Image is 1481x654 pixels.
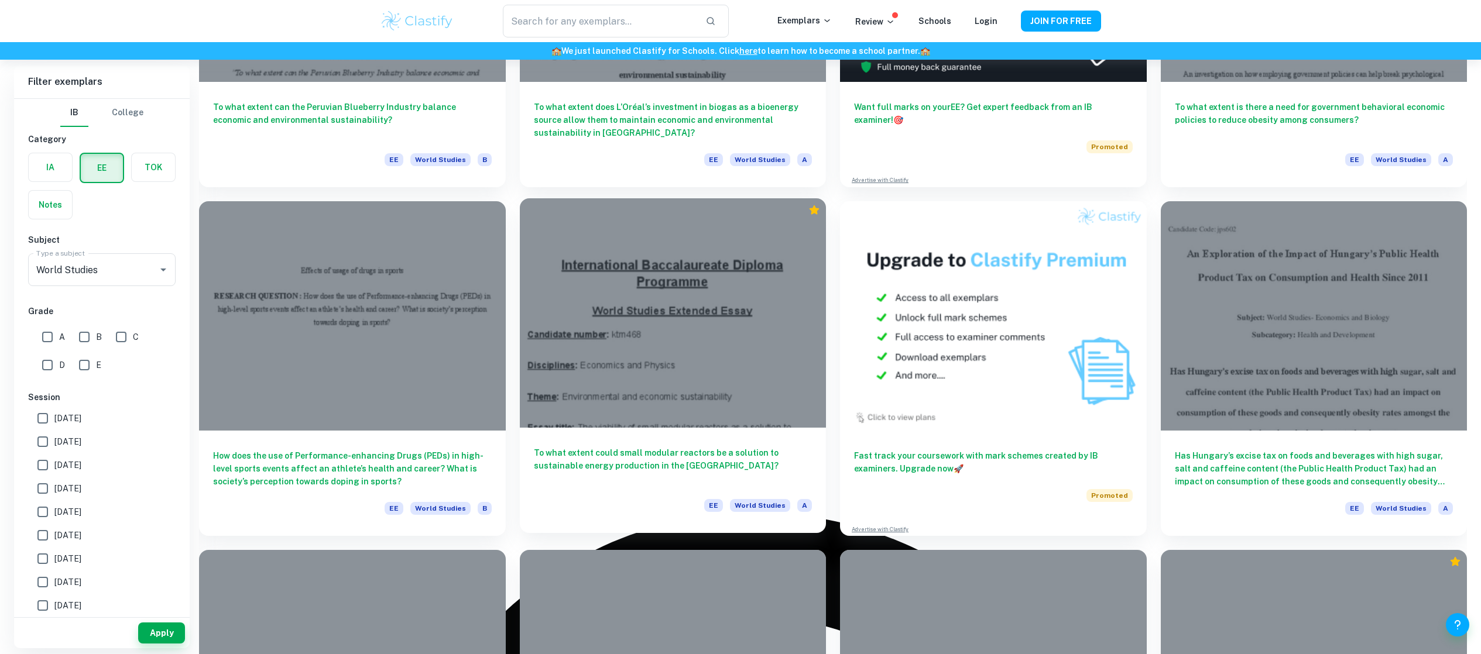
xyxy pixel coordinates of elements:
[199,201,506,536] a: How does the use of Performance-enhancing Drugs (PEDs) in high-level sports events affect an athl...
[840,201,1147,431] img: Thumbnail
[59,359,65,371] span: D
[1345,153,1364,166] span: EE
[138,622,185,643] button: Apply
[478,502,492,515] span: B
[1161,201,1468,536] a: Has Hungary’s excise tax on foods and beverages with high sugar, salt and caffeine content (the P...
[385,153,403,166] span: EE
[534,101,813,139] h6: To what extent does L’Oréal’s investment in biogas as a bioenergy source allow them to maintain e...
[112,99,143,127] button: College
[852,525,909,533] a: Advertise with Clastify
[60,99,88,127] button: IB
[60,99,143,127] div: Filter type choice
[1438,153,1453,166] span: A
[1175,101,1453,139] h6: To what extent is there a need for government behavioral economic policies to reduce obesity amon...
[14,66,190,98] h6: Filter exemplars
[797,153,812,166] span: A
[1371,502,1431,515] span: World Studies
[503,5,696,37] input: Search for any exemplars...
[380,9,454,33] img: Clastify logo
[975,16,997,26] a: Login
[28,133,176,146] h6: Category
[478,153,492,166] span: B
[954,464,964,473] span: 🚀
[520,201,827,536] a: To what extent could small modular reactors be a solution to sustainable energy production in the...
[1345,502,1364,515] span: EE
[1449,556,1461,567] div: Premium
[54,435,81,448] span: [DATE]
[54,505,81,518] span: [DATE]
[730,153,790,166] span: World Studies
[551,46,561,56] span: 🏫
[704,153,723,166] span: EE
[2,44,1479,57] h6: We just launched Clastify for Schools. Click to learn how to become a school partner.
[54,412,81,425] span: [DATE]
[29,153,72,181] button: IA
[54,576,81,588] span: [DATE]
[54,459,81,471] span: [DATE]
[1175,449,1453,488] h6: Has Hungary’s excise tax on foods and beverages with high sugar, salt and caffeine content (the P...
[739,46,757,56] a: here
[54,552,81,565] span: [DATE]
[213,101,492,139] h6: To what extent can the Peruvian Blueberry Industry balance economic and environmental sustainabil...
[1438,502,1453,515] span: A
[155,261,172,278] button: Open
[704,499,723,512] span: EE
[797,499,812,512] span: A
[730,499,790,512] span: World Studies
[852,176,909,184] a: Advertise with Clastify
[54,599,81,612] span: [DATE]
[855,15,895,28] p: Review
[96,359,101,371] span: E
[410,153,471,166] span: World Studies
[777,14,832,27] p: Exemplars
[1086,489,1133,502] span: Promoted
[54,529,81,542] span: [DATE]
[920,46,930,56] span: 🏫
[54,482,81,495] span: [DATE]
[213,449,492,488] h6: How does the use of Performance-enhancing Drugs (PEDs) in high-level sports events affect an athl...
[81,154,123,182] button: EE
[534,446,813,485] h6: To what extent could small modular reactors be a solution to sustainable energy production in the...
[918,16,951,26] a: Schools
[28,233,176,246] h6: Subject
[29,191,72,219] button: Notes
[893,115,903,125] span: 🎯
[28,305,176,318] h6: Grade
[133,331,139,343] span: C
[36,248,85,258] label: Type a subject
[132,153,175,181] button: TOK
[808,204,820,216] div: Premium
[28,391,176,404] h6: Session
[410,502,471,515] span: World Studies
[1446,613,1469,636] button: Help and Feedback
[1021,11,1101,32] button: JOIN FOR FREE
[1086,140,1133,153] span: Promoted
[385,502,403,515] span: EE
[1371,153,1431,166] span: World Studies
[96,331,102,343] span: B
[854,101,1133,126] h6: Want full marks on your EE ? Get expert feedback from an IB examiner!
[854,449,1133,475] h6: Fast track your coursework with mark schemes created by IB examiners. Upgrade now
[59,331,65,343] span: A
